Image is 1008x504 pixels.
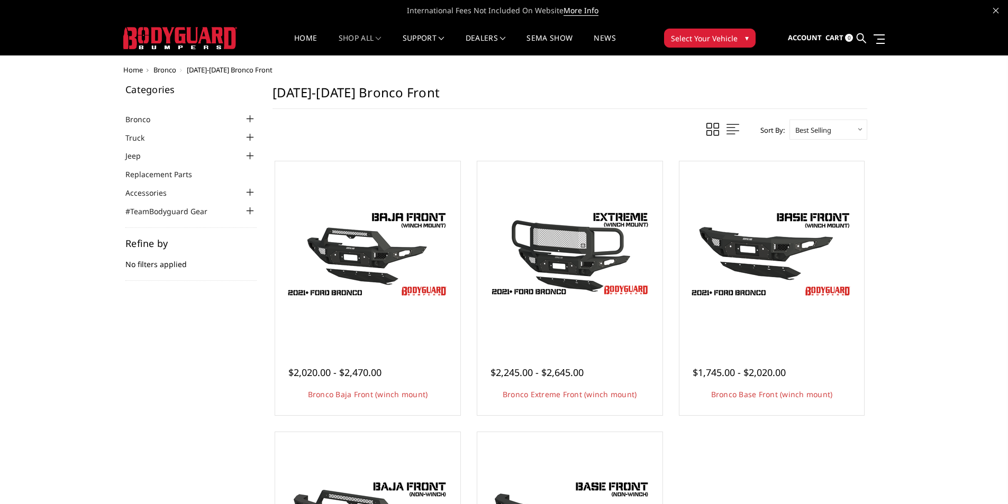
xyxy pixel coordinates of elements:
a: Bronco Extreme Front (winch mount) [503,389,637,399]
a: Cart 0 [825,24,853,52]
a: Home [294,34,317,55]
span: Cart [825,33,843,42]
span: Account [788,33,822,42]
a: Account [788,24,822,52]
a: Support [403,34,444,55]
span: $2,245.00 - $2,645.00 [491,366,584,379]
a: News [594,34,615,55]
a: Freedom Series - Bronco Base Front Bumper Bronco Base Front (winch mount) [682,164,862,344]
span: 0 [845,34,853,42]
a: Bronco Baja Front (winch mount) [308,389,428,399]
a: Home [123,65,143,75]
h5: Categories [125,85,257,94]
button: Select Your Vehicle [664,29,756,48]
a: Accessories [125,187,180,198]
a: shop all [339,34,382,55]
a: Bronco [125,114,164,125]
a: Bronco Extreme Front (winch mount) Bronco Extreme Front (winch mount) [480,164,660,344]
a: Bronco Base Front (winch mount) [711,389,833,399]
a: SEMA Show [526,34,573,55]
a: Bodyguard Ford Bronco Bronco Baja Front (winch mount) [278,164,458,344]
span: $2,020.00 - $2,470.00 [288,366,382,379]
div: No filters applied [125,239,257,281]
img: BODYGUARD BUMPERS [123,27,237,49]
span: $1,745.00 - $2,020.00 [693,366,786,379]
span: [DATE]-[DATE] Bronco Front [187,65,273,75]
a: #TeamBodyguard Gear [125,206,221,217]
h5: Refine by [125,239,257,248]
a: Jeep [125,150,154,161]
a: Replacement Parts [125,169,205,180]
label: Sort By: [755,122,785,138]
a: Dealers [466,34,506,55]
span: Select Your Vehicle [671,33,738,44]
a: More Info [564,5,598,16]
span: ▾ [745,32,749,43]
h1: [DATE]-[DATE] Bronco Front [273,85,867,109]
a: Bronco [153,65,176,75]
a: Truck [125,132,158,143]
